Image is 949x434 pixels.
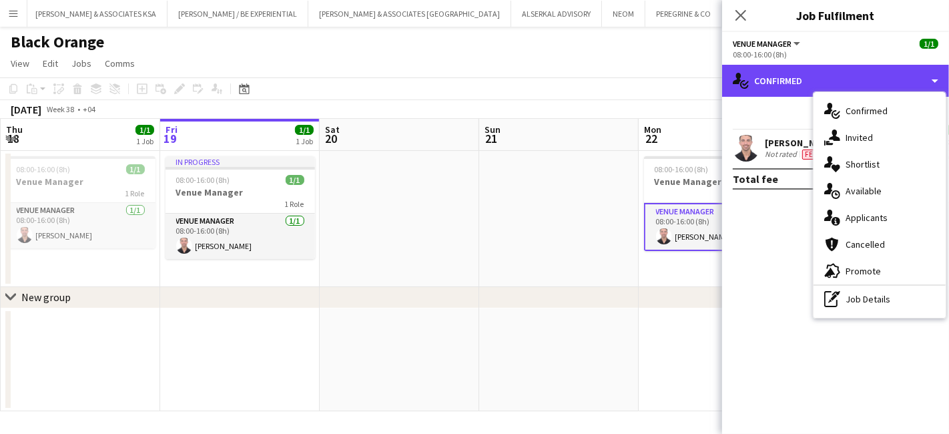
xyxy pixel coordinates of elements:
[166,124,178,136] span: Fri
[765,137,836,149] div: [PERSON_NAME]
[11,32,104,52] h1: Black Orange
[645,1,722,27] button: PEREGRINE & CO
[286,175,304,185] span: 1/1
[325,124,340,136] span: Sat
[5,55,35,72] a: View
[6,124,23,136] span: Thu
[722,65,949,97] div: Confirmed
[655,164,709,174] span: 08:00-16:00 (8h)
[295,125,314,135] span: 1/1
[920,39,938,49] span: 1/1
[176,175,230,185] span: 08:00-16:00 (8h)
[846,238,885,250] span: Cancelled
[168,1,308,27] button: [PERSON_NAME] / BE EXPERIENTIAL
[846,185,882,197] span: Available
[846,212,888,224] span: Applicants
[285,199,304,209] span: 1 Role
[802,150,820,160] span: Fee
[644,176,794,188] h3: Venue Manager
[136,136,153,146] div: 1 Job
[83,104,95,114] div: +04
[722,7,949,24] h3: Job Fulfilment
[511,1,602,27] button: ALSERKAL ADVISORY
[4,131,23,146] span: 18
[135,125,154,135] span: 1/1
[485,124,501,136] span: Sun
[125,188,145,198] span: 1 Role
[6,176,155,188] h3: Venue Manager
[166,186,315,198] h3: Venue Manager
[323,131,340,146] span: 20
[602,1,645,27] button: NEOM
[733,39,792,49] span: Venue Manager
[846,132,873,144] span: Invited
[66,55,97,72] a: Jobs
[800,149,822,160] div: Crew has different fees then in role
[846,105,888,117] span: Confirmed
[25,1,168,27] button: [PERSON_NAME] & ASSOCIATES KSA
[105,57,135,69] span: Comms
[644,124,661,136] span: Mon
[44,104,77,114] span: Week 38
[644,203,794,251] app-card-role: Venue Manager1/108:00-16:00 (8h)[PERSON_NAME]
[296,136,313,146] div: 1 Job
[11,57,29,69] span: View
[43,57,58,69] span: Edit
[166,214,315,259] app-card-role: Venue Manager1/108:00-16:00 (8h)[PERSON_NAME]
[166,156,315,259] app-job-card: In progress08:00-16:00 (8h)1/1Venue Manager1 RoleVenue Manager1/108:00-16:00 (8h)[PERSON_NAME]
[733,49,938,59] div: 08:00-16:00 (8h)
[846,265,881,277] span: Promote
[21,290,71,304] div: New group
[17,164,71,174] span: 08:00-16:00 (8h)
[642,131,661,146] span: 22
[126,164,145,174] span: 1/1
[733,39,802,49] button: Venue Manager
[483,131,501,146] span: 21
[846,158,880,170] span: Shortlist
[71,57,91,69] span: Jobs
[11,103,41,116] div: [DATE]
[37,55,63,72] a: Edit
[814,286,946,312] div: Job Details
[6,203,155,248] app-card-role: Venue Manager1/108:00-16:00 (8h)[PERSON_NAME]
[644,156,794,251] app-job-card: 08:00-16:00 (8h)1/1Venue Manager1 RoleVenue Manager1/108:00-16:00 (8h)[PERSON_NAME]
[733,172,778,186] div: Total fee
[308,1,511,27] button: [PERSON_NAME] & ASSOCIATES [GEOGRAPHIC_DATA]
[6,156,155,248] app-job-card: 08:00-16:00 (8h)1/1Venue Manager1 RoleVenue Manager1/108:00-16:00 (8h)[PERSON_NAME]
[765,149,800,160] div: Not rated
[164,131,178,146] span: 19
[166,156,315,167] div: In progress
[99,55,140,72] a: Comms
